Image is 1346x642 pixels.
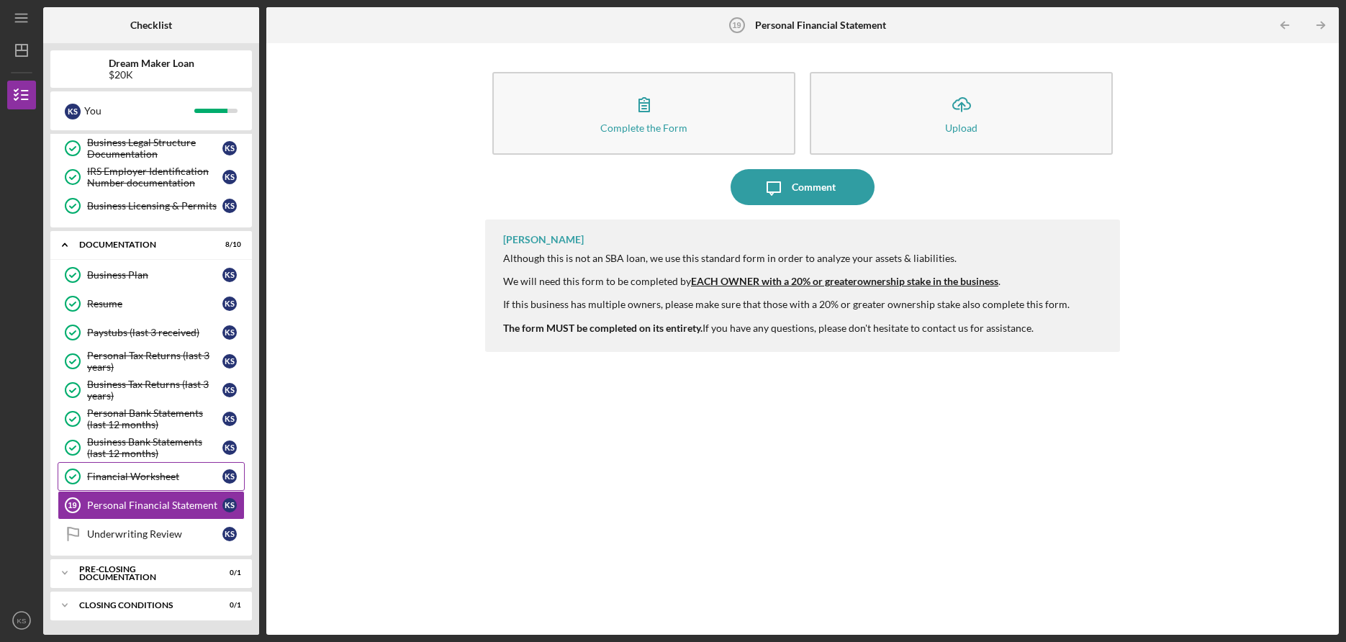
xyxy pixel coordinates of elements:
strong: EACH OWNER with a 20% or greater [691,275,857,287]
div: Business Plan [87,269,222,281]
div: Comment [792,169,836,205]
a: Personal Bank Statements (last 12 months)KS [58,404,245,433]
a: Business Licensing & PermitsKS [58,191,245,220]
div: K S [222,412,237,426]
div: Pre-Closing Documentation [79,565,205,582]
div: Upload [945,122,977,133]
div: Business Legal Structure Documentation [87,137,222,160]
tspan: 19 [732,21,741,30]
div: Business Bank Statements (last 12 months) [87,436,222,459]
div: If this business has multiple owners, please make sure that those with a 20% or greater ownership... [503,299,1070,310]
div: K S [222,141,237,155]
div: K S [222,325,237,340]
div: If you have any questions, please don't hesitate to contact us for assistance. [503,253,1070,334]
a: 19Personal Financial StatementKS [58,491,245,520]
div: K S [222,383,237,397]
div: IRS Employer Identification Number documentation [87,166,222,189]
button: Comment [731,169,875,205]
div: K S [222,527,237,541]
div: You [84,99,194,123]
div: Business Licensing & Permits [87,200,222,212]
div: Personal Tax Returns (last 3 years) [87,350,222,373]
a: Business Bank Statements (last 12 months)KS [58,433,245,462]
a: Financial WorksheetKS [58,462,245,491]
text: KS [17,617,27,625]
div: Closing Conditions [79,601,205,610]
div: Although this is not an SBA loan, we use this standard form in order to analyze your assets & lia... [503,253,1070,264]
div: K S [222,440,237,455]
a: Underwriting ReviewKS [58,520,245,548]
strong: The form MUST be completed on its entirety. [503,322,703,334]
a: Personal Tax Returns (last 3 years)KS [58,347,245,376]
div: 0 / 1 [215,601,241,610]
div: Paystubs (last 3 received) [87,327,222,338]
b: Personal Financial Statement [755,19,886,31]
b: Dream Maker Loan [109,58,194,69]
a: 7Application InformationKS [58,105,245,134]
div: 0 / 1 [215,569,241,577]
div: Financial Worksheet [87,471,222,482]
div: [PERSON_NAME] [503,234,584,245]
div: K S [222,498,237,512]
div: Documentation [79,240,205,249]
a: ResumeKS [58,289,245,318]
div: K S [222,268,237,282]
div: K S [222,354,237,369]
a: Paystubs (last 3 received)KS [58,318,245,347]
button: Upload [810,72,1113,155]
div: $20K [109,69,194,81]
div: K S [65,104,81,119]
b: Checklist [130,19,172,31]
button: KS [7,606,36,635]
div: K S [222,199,237,213]
a: IRS Employer Identification Number documentationKS [58,163,245,191]
div: Business Tax Returns (last 3 years) [87,379,222,402]
div: Resume [87,298,222,309]
div: 8 / 10 [215,240,241,249]
u: ownership stake in the business [857,275,998,287]
div: Personal Bank Statements (last 12 months) [87,407,222,430]
button: Complete the Form [492,72,795,155]
div: Personal Financial Statement [87,499,222,511]
div: Complete the Form [600,122,687,133]
div: K S [222,297,237,311]
a: Business Tax Returns (last 3 years)KS [58,376,245,404]
a: Business Legal Structure DocumentationKS [58,134,245,163]
div: Underwriting Review [87,528,222,540]
tspan: 19 [68,501,76,510]
a: Business PlanKS [58,261,245,289]
div: We will need this form to be completed by . [503,276,1070,287]
div: K S [222,469,237,484]
div: K S [222,170,237,184]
